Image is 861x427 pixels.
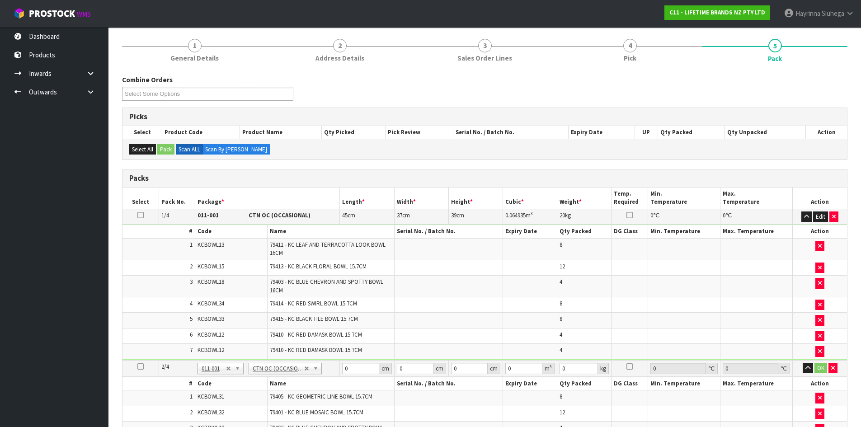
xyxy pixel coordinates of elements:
[488,363,500,374] div: cm
[190,263,193,270] span: 2
[122,377,195,390] th: #
[202,363,226,374] span: 011-001
[623,39,637,52] span: 4
[806,126,847,139] th: Action
[557,225,612,238] th: Qty Packed
[560,300,562,307] span: 8
[270,300,357,307] span: 79414 - KC RED SWIRL BOWL 15.7CM
[268,225,395,238] th: Name
[795,9,820,18] span: Hayrinna
[190,393,193,400] span: 1
[650,211,653,219] span: 0
[122,126,162,139] th: Select
[612,377,648,390] th: DG Class
[394,377,503,390] th: Serial No. / Batch No.
[190,408,193,416] span: 2
[122,188,159,209] th: Select
[658,126,725,139] th: Qty Packed
[342,211,348,219] span: 45
[198,393,224,400] span: KCBOWL31
[198,241,224,249] span: KCBOWL13
[503,188,557,209] th: Cubic
[270,331,362,338] span: 79410 - KC RED DAMASK BOWL 15.7CM
[635,126,658,139] th: UP
[768,39,782,52] span: 5
[161,363,169,371] span: 2/4
[249,211,311,219] strong: CTN OC (OCCASIONAL)
[162,126,240,139] th: Product Code
[503,209,557,225] td: m
[648,188,720,209] th: Min. Temperature
[723,211,725,219] span: 0
[198,300,224,307] span: KCBOWL34
[448,188,503,209] th: Height
[560,263,565,270] span: 12
[648,209,720,225] td: ℃
[253,363,304,374] span: CTN OC (OCCASIONAL)
[720,377,792,390] th: Max. Temperature
[822,9,844,18] span: Siuhega
[557,377,612,390] th: Qty Packed
[720,188,792,209] th: Max. Temperature
[188,39,202,52] span: 1
[793,188,847,209] th: Action
[386,126,453,139] th: Pick Review
[122,225,195,238] th: #
[198,263,224,270] span: KCBOWL15
[394,188,448,209] th: Width
[159,188,195,209] th: Pack No.
[129,174,840,183] h3: Packs
[557,188,612,209] th: Weight
[340,188,394,209] th: Length
[560,241,562,249] span: 8
[270,393,372,400] span: 79405 - KC GEOMETRIC LINE BOWL 15.7CM
[315,53,364,63] span: Address Details
[270,408,363,416] span: 79401 - KC BLUE MOSAIC BOWL 15.7CM
[648,377,720,390] th: Min. Temperature
[198,408,224,416] span: KCBOWL32
[340,209,394,225] td: cm
[598,363,609,374] div: kg
[190,300,193,307] span: 4
[270,346,362,354] span: 79410 - KC RED DAMASK BOWL 15.7CM
[433,363,446,374] div: cm
[190,315,193,323] span: 5
[664,5,770,20] a: C11 - LIFETIME BRANDS NZ PTY LTD
[198,315,224,323] span: KCBOWL33
[161,211,169,219] span: 1/4
[648,225,720,238] th: Min. Temperature
[542,363,555,374] div: m
[624,53,636,63] span: Pick
[202,144,270,155] label: Scan By [PERSON_NAME]
[503,377,557,390] th: Expiry Date
[190,346,193,354] span: 7
[814,363,827,374] button: OK
[198,278,224,286] span: KCBOWL18
[768,54,782,63] span: Pack
[560,346,562,354] span: 4
[394,209,448,225] td: cm
[778,363,790,374] div: ℃
[14,8,25,19] img: cube-alt.png
[394,225,503,238] th: Serial No. / Batch No.
[379,363,392,374] div: cm
[190,331,193,338] span: 6
[270,263,367,270] span: 79413 - KC BLACK FLORAL BOWL 15.7CM
[190,278,193,286] span: 3
[198,331,224,338] span: KCBOWL12
[560,315,562,323] span: 8
[478,39,492,52] span: 3
[198,346,224,354] span: KCBOWL12
[448,209,503,225] td: cm
[550,364,552,370] sup: 3
[157,144,174,155] button: Pack
[322,126,386,139] th: Qty Picked
[397,211,402,219] span: 37
[198,211,219,219] strong: 011-001
[268,377,395,390] th: Name
[720,225,792,238] th: Max. Temperature
[813,211,828,222] button: Edit
[453,126,569,139] th: Serial No. / Batch No.
[451,211,456,219] span: 39
[195,225,267,238] th: Code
